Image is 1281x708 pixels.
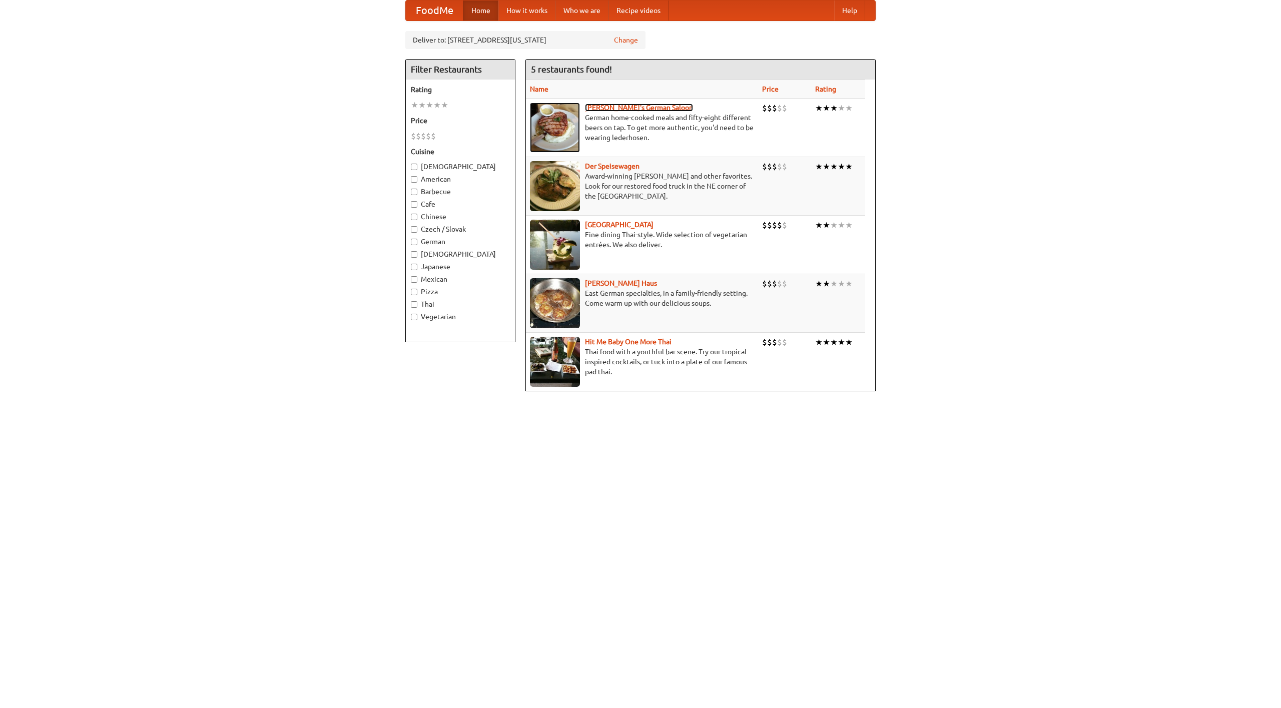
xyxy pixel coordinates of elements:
li: ★ [823,337,830,348]
h5: Rating [411,85,510,95]
li: $ [426,131,431,142]
label: [DEMOGRAPHIC_DATA] [411,162,510,172]
li: ★ [830,337,838,348]
a: Der Speisewagen [585,162,639,170]
p: East German specialties, in a family-friendly setting. Come warm up with our delicious soups. [530,288,754,308]
a: [GEOGRAPHIC_DATA] [585,221,654,229]
li: $ [762,278,767,289]
a: Who we are [555,1,608,21]
a: Home [463,1,498,21]
a: Name [530,85,548,93]
b: [PERSON_NAME]'s German Saloon [585,104,693,112]
li: $ [782,161,787,172]
label: Thai [411,299,510,309]
input: Vegetarian [411,314,417,320]
li: ★ [845,220,853,231]
input: Pizza [411,289,417,295]
li: $ [767,103,772,114]
label: Barbecue [411,187,510,197]
label: Japanese [411,262,510,272]
li: ★ [815,103,823,114]
label: Czech / Slovak [411,224,510,234]
a: FoodMe [406,1,463,21]
li: $ [411,131,416,142]
li: ★ [830,161,838,172]
li: $ [777,278,782,289]
li: $ [767,278,772,289]
h4: Filter Restaurants [406,60,515,80]
li: $ [782,337,787,348]
a: Help [834,1,865,21]
input: Mexican [411,276,417,283]
img: kohlhaus.jpg [530,278,580,328]
li: $ [762,161,767,172]
li: ★ [838,103,845,114]
a: Rating [815,85,836,93]
li: ★ [830,103,838,114]
input: [DEMOGRAPHIC_DATA] [411,251,417,258]
li: ★ [815,220,823,231]
a: Hit Me Baby One More Thai [585,338,672,346]
li: $ [782,220,787,231]
input: Thai [411,301,417,308]
img: esthers.jpg [530,103,580,153]
li: ★ [838,161,845,172]
input: Barbecue [411,189,417,195]
input: Cafe [411,201,417,208]
img: babythai.jpg [530,337,580,387]
li: ★ [823,103,830,114]
label: Chinese [411,212,510,222]
li: $ [762,103,767,114]
li: ★ [411,100,418,111]
li: ★ [838,337,845,348]
input: Czech / Slovak [411,226,417,233]
ng-pluralize: 5 restaurants found! [531,65,612,74]
li: ★ [418,100,426,111]
li: $ [777,220,782,231]
li: $ [772,278,777,289]
p: Thai food with a youthful bar scene. Try our tropical inspired cocktails, or tuck into a plate of... [530,347,754,377]
li: ★ [823,161,830,172]
div: Deliver to: [STREET_ADDRESS][US_STATE] [405,31,646,49]
li: ★ [838,220,845,231]
li: ★ [433,100,441,111]
li: $ [777,103,782,114]
input: German [411,239,417,245]
a: [PERSON_NAME] Haus [585,279,657,287]
li: $ [772,220,777,231]
p: Award-winning [PERSON_NAME] and other favorites. Look for our restored food truck in the NE corne... [530,171,754,201]
input: Chinese [411,214,417,220]
label: [DEMOGRAPHIC_DATA] [411,249,510,259]
li: $ [767,161,772,172]
li: ★ [441,100,448,111]
label: Cafe [411,199,510,209]
label: American [411,174,510,184]
li: ★ [823,220,830,231]
a: How it works [498,1,555,21]
h5: Cuisine [411,147,510,157]
p: Fine dining Thai-style. Wide selection of vegetarian entrées. We also deliver. [530,230,754,250]
h5: Price [411,116,510,126]
li: $ [762,220,767,231]
li: ★ [815,161,823,172]
li: ★ [845,337,853,348]
a: Recipe videos [608,1,669,21]
li: $ [416,131,421,142]
li: ★ [838,278,845,289]
a: Price [762,85,779,93]
li: ★ [830,220,838,231]
li: $ [772,161,777,172]
input: [DEMOGRAPHIC_DATA] [411,164,417,170]
li: ★ [845,103,853,114]
label: German [411,237,510,247]
label: Mexican [411,274,510,284]
li: $ [782,278,787,289]
li: ★ [845,161,853,172]
input: Japanese [411,264,417,270]
img: speisewagen.jpg [530,161,580,211]
li: $ [767,337,772,348]
li: $ [772,337,777,348]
